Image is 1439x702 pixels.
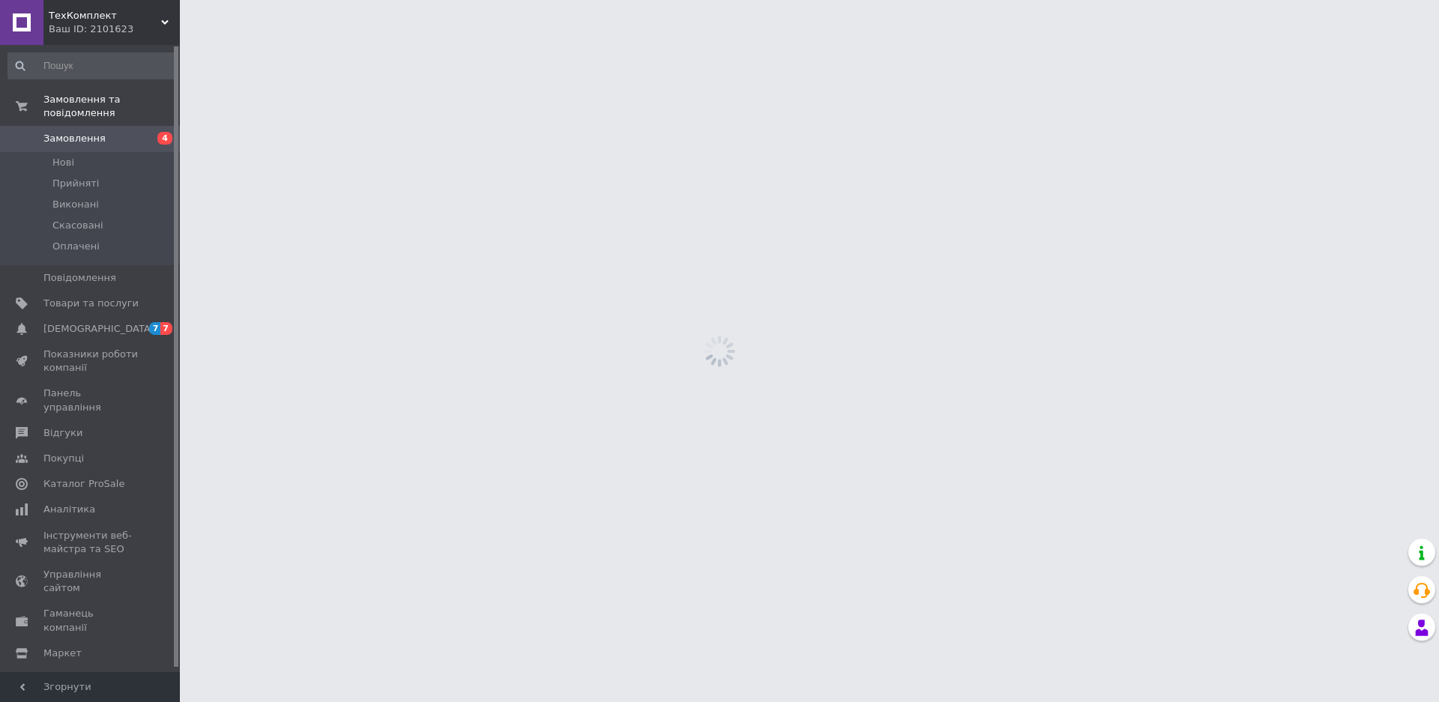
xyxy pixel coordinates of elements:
span: Нові [52,156,74,169]
span: Скасовані [52,219,103,232]
span: [DEMOGRAPHIC_DATA] [43,322,154,336]
span: Замовлення та повідомлення [43,93,180,120]
span: Маркет [43,647,82,660]
span: ТехКомплект [49,9,161,22]
span: Замовлення [43,132,106,145]
span: Виконані [52,198,99,211]
span: Аналітика [43,503,95,516]
span: Відгуки [43,426,82,440]
input: Пошук [7,52,177,79]
span: Каталог ProSale [43,477,124,491]
span: Покупці [43,452,84,465]
span: Управління сайтом [43,568,139,595]
span: Товари та послуги [43,297,139,310]
span: 7 [149,322,161,335]
span: Панель управління [43,387,139,414]
span: 4 [157,132,172,145]
span: Повідомлення [43,271,116,285]
div: Ваш ID: 2101623 [49,22,180,36]
span: Оплачені [52,240,100,253]
span: Показники роботи компанії [43,348,139,375]
span: Прийняті [52,177,99,190]
span: Інструменти веб-майстра та SEO [43,529,139,556]
span: 7 [160,322,172,335]
span: Гаманець компанії [43,607,139,634]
